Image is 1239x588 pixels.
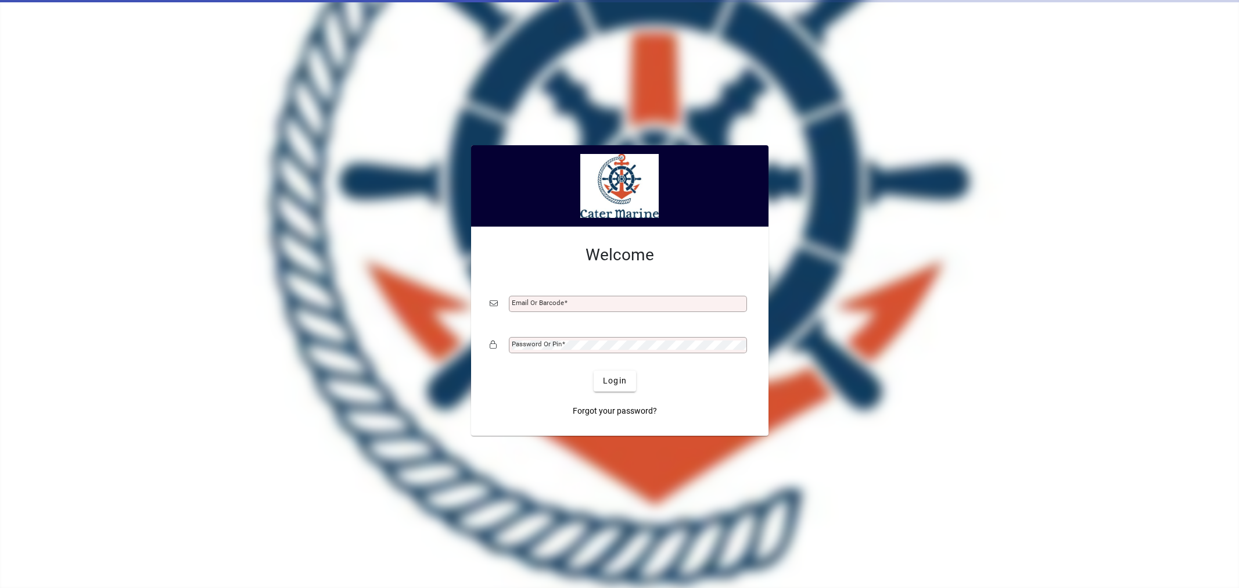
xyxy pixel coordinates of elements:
[512,299,564,307] mat-label: Email or Barcode
[603,375,627,387] span: Login
[568,401,662,422] a: Forgot your password?
[594,371,636,392] button: Login
[490,245,750,265] h2: Welcome
[512,340,562,348] mat-label: Password or Pin
[573,405,657,417] span: Forgot your password?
